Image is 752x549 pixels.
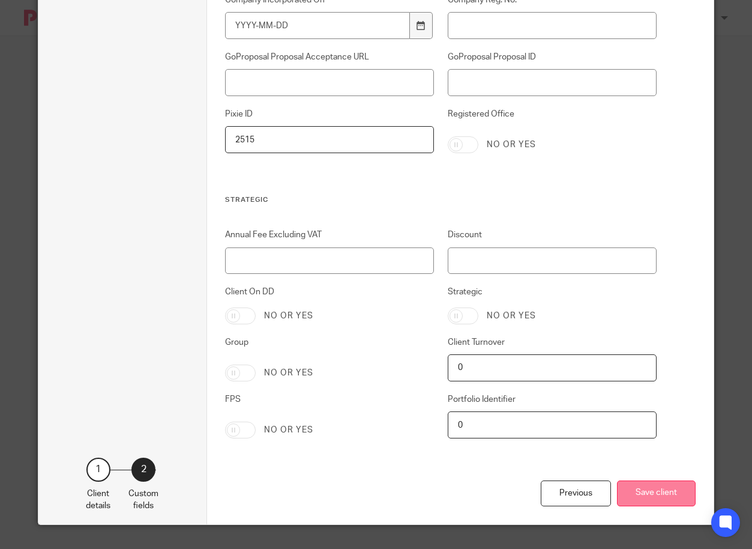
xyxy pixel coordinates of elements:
label: GoProposal Proposal Acceptance URL [225,51,434,63]
input: YYYY-MM-DD [225,12,410,39]
label: Client On DD [225,286,434,298]
label: No or yes [264,367,313,379]
label: Discount [448,229,657,241]
label: FPS [225,393,434,413]
label: Strategic [448,286,657,298]
p: Custom fields [128,488,158,512]
p: Client details [86,488,110,512]
div: 2 [131,458,155,482]
label: Pixie ID [225,108,434,120]
label: Client Turnover [448,336,657,348]
label: No or yes [264,310,313,322]
label: Registered Office [448,108,657,127]
label: Group [225,336,434,356]
label: Portfolio Identifier [448,393,657,405]
h3: Strategic [225,195,657,205]
label: No or yes [487,310,536,322]
label: GoProposal Proposal ID [448,51,657,63]
div: 1 [86,458,110,482]
button: Save client [617,481,696,506]
label: No or yes [264,424,313,436]
div: Previous [541,481,611,506]
label: No or yes [487,139,536,151]
label: Annual Fee Excluding VAT [225,229,434,241]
